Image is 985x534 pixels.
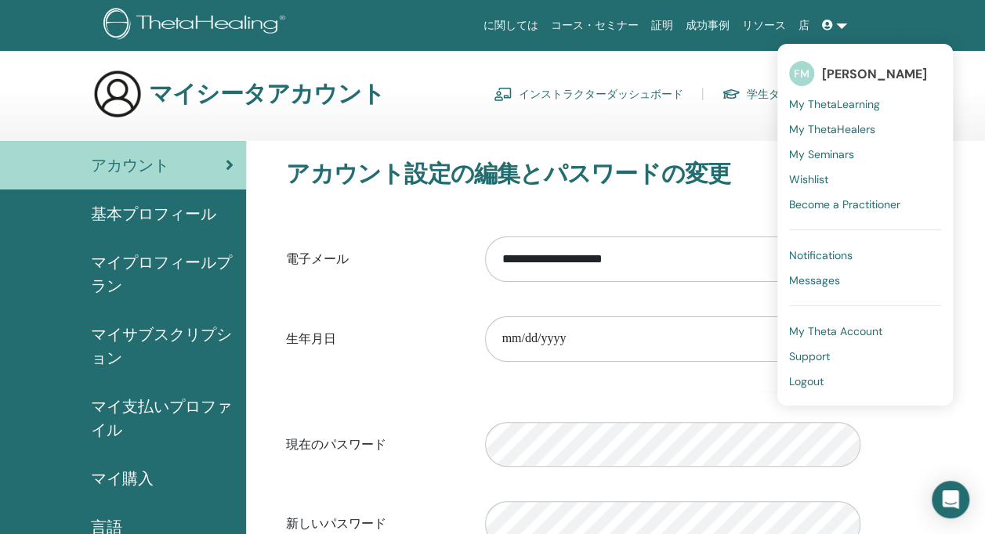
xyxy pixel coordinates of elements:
[789,243,941,268] a: Notifications
[789,142,941,167] a: My Seminars
[274,324,473,354] label: 生年月日
[274,244,473,274] label: 電子メール
[789,273,840,287] span: Messages
[789,344,941,369] a: Support
[932,481,969,518] div: インターコムメッセンジャーを開く
[91,323,234,370] span: マイサブスクリプション
[736,11,792,40] a: リソース
[645,11,679,40] a: 証明
[149,80,385,108] h3: マイシータアカウント
[789,167,941,192] a: Wishlist
[722,81,846,106] a: 学生ダッシュボード
[545,11,645,40] a: コース・セミナー
[519,87,683,101] font: インストラクターダッシュボード
[822,66,927,82] span: [PERSON_NAME]
[91,153,169,177] span: アカウント
[747,87,846,101] font: 学生ダッシュボード
[789,192,941,217] a: Become a Practitioner
[789,268,941,293] a: Messages
[789,248,853,262] span: Notifications
[722,88,741,101] img: graduation-cap.svg
[789,374,824,388] span: Logout
[103,8,291,43] img: logo.png
[789,97,880,111] span: My ThetaLearning
[789,172,828,186] span: Wishlist
[789,349,830,363] span: Support
[91,202,216,226] span: 基本プロフィール
[679,11,736,40] a: 成功事例
[477,11,545,40] a: に関しては
[789,147,854,161] span: My Seminars
[789,369,941,394] a: Logout
[274,430,473,460] label: 現在のパスワード
[789,197,900,211] span: Become a Practitioner
[789,319,941,344] a: My Theta Account
[91,395,234,442] span: マイ支払いプロファイル
[789,61,814,86] span: FM
[789,324,882,338] span: My Theta Account
[91,251,234,298] span: マイプロフィールプラン
[789,56,941,92] a: FM[PERSON_NAME]
[91,467,154,490] span: マイ購入
[789,92,941,117] a: My ThetaLearning
[792,11,816,40] a: 店
[286,160,860,188] h3: アカウント設定の編集とパスワードの変更
[494,81,683,106] a: インストラクターダッシュボード
[789,117,941,142] a: My ThetaHealers
[494,87,512,101] img: chalkboard-teacher.svg
[92,69,143,119] img: generic-user-icon.jpg
[789,122,875,136] span: My ThetaHealers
